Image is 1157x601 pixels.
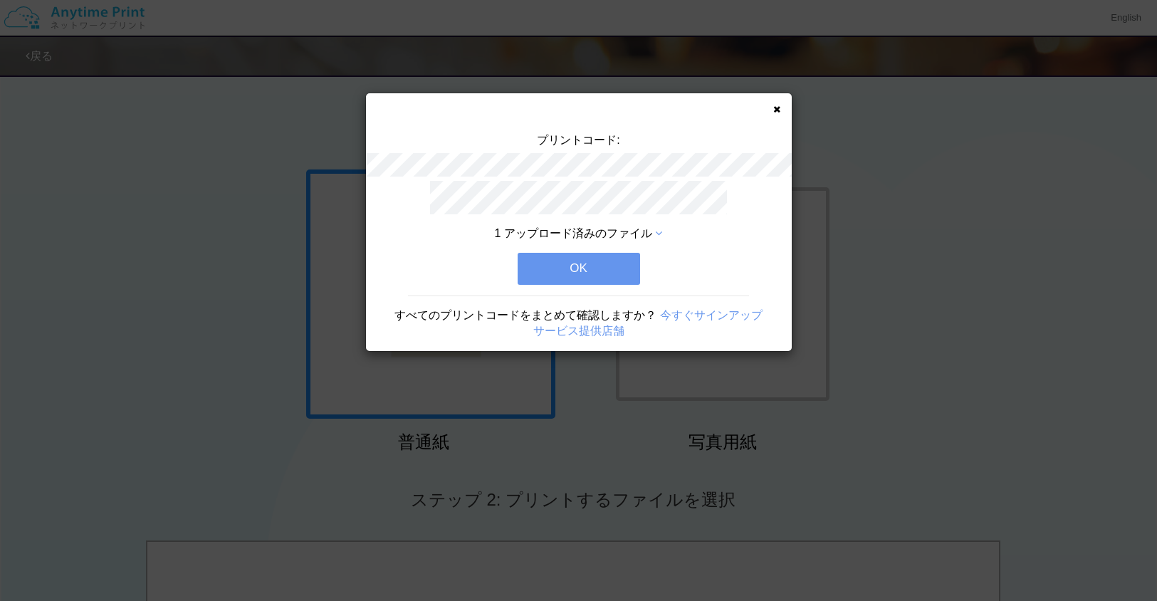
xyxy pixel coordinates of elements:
a: サービス提供店舗 [533,325,624,337]
a: 今すぐサインアップ [660,309,763,321]
button: OK [518,253,640,284]
span: 1 アップロード済みのファイル [495,227,652,239]
span: プリントコード: [537,134,619,146]
span: すべてのプリントコードをまとめて確認しますか？ [394,309,656,321]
